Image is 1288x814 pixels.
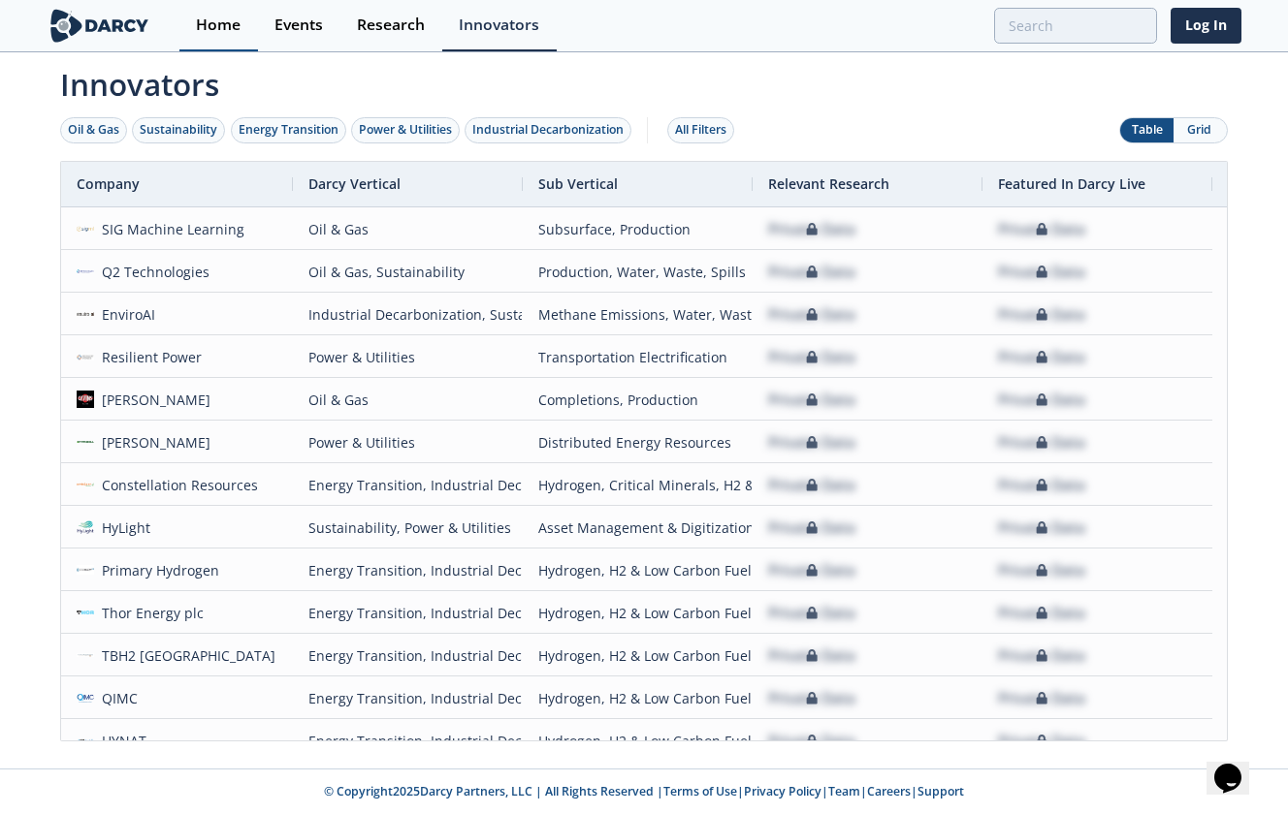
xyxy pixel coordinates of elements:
img: logo-wide.svg [47,9,152,43]
div: Events [274,17,323,33]
div: Transportation Electrification [538,336,737,378]
div: Energy Transition, Industrial Decarbonization [308,592,507,634]
div: Sustainability [140,121,217,139]
div: Private Data [998,422,1085,463]
div: Private Data [768,422,855,463]
div: Private Data [768,251,855,293]
img: 917468e6-afba-47ae-9e8f-80639bafab16 [77,518,94,536]
div: Private Data [998,549,1085,591]
div: Private Data [998,507,1085,548]
div: Private Data [768,464,855,506]
img: 4158daf4-4581-4b55-bc26-d93e639608cc [77,476,94,493]
div: [PERSON_NAME] [94,422,211,463]
div: Primary Hydrogen [94,549,220,591]
span: Innovators [47,54,1241,107]
div: Private Data [768,336,855,378]
button: Power & Utilities [351,117,460,143]
button: Table [1120,118,1174,142]
div: Oil & Gas [308,379,507,421]
div: Private Data [768,294,855,335]
div: Energy Transition, Industrial Decarbonization [308,677,507,719]
div: TBH2 [GEOGRAPHIC_DATA] [94,635,276,676]
div: Private Data [768,592,855,634]
div: Private Data [998,208,1085,250]
div: Energy Transition [239,121,338,139]
input: Advanced Search [994,8,1157,44]
a: Careers [867,783,911,799]
div: Private Data [768,208,855,250]
div: [PERSON_NAME] [94,379,211,421]
div: Power & Utilities [359,121,452,139]
div: Asset Management & Digitization, Methane Emissions [538,507,737,548]
img: 1636643610249-Resilient%20Power.JPG [77,348,94,365]
div: Private Data [768,379,855,421]
div: Q2 Technologies [94,251,210,293]
div: Completions, Production [538,379,737,421]
div: Private Data [998,677,1085,719]
div: Innovators [459,17,539,33]
div: Oil & Gas [68,121,119,139]
div: Private Data [998,464,1085,506]
button: Industrial Decarbonization [465,117,631,143]
div: QIMC [94,677,139,719]
div: All Filters [675,121,726,139]
div: Production, Water, Waste, Spills [538,251,737,293]
div: Private Data [998,635,1085,676]
a: Privacy Policy [744,783,821,799]
span: Company [77,174,140,193]
div: HyLight [94,507,151,548]
a: Log In [1171,8,1241,44]
div: Oil & Gas, Sustainability [308,251,507,293]
div: Private Data [998,379,1085,421]
img: a554b9ce-7529-44ba-8820-4bfbb0f7e10f [77,689,94,706]
button: Oil & Gas [60,117,127,143]
div: Oil & Gas [308,208,507,250]
div: Hydrogen, H2 & Low Carbon Fuels [538,635,737,676]
img: e9b4d595-6cb7-4883-bccd-93aede78c732 [77,561,94,579]
span: Darcy Vertical [308,174,401,193]
div: Private Data [998,336,1085,378]
div: Sustainability, Power & Utilities [308,507,507,548]
button: Sustainability [132,117,225,143]
button: Energy Transition [231,117,346,143]
div: SIG Machine Learning [94,208,245,250]
a: Terms of Use [663,783,737,799]
p: © Copyright 2025 Darcy Partners, LLC | All Rights Reserved | | | | | [50,783,1238,800]
div: Home [196,17,241,33]
img: 646193c6-8893-4c92-a0e8-78a688c2e21e [77,604,94,621]
div: Thor Energy plc [94,592,205,634]
img: 5d1ca7e4-98bb-429a-8f78-d6ee3d8536cc [77,433,94,451]
div: Industrial Decarbonization [472,121,624,139]
div: EnviroAI [94,294,156,335]
div: Distributed Energy Resources [538,422,737,463]
div: Hydrogen, H2 & Low Carbon Fuels [538,677,737,719]
div: Private Data [768,507,855,548]
div: Hydrogen, Critical Minerals, H2 & Low Carbon Fuels [538,464,737,506]
div: Energy Transition, Industrial Decarbonization [308,635,507,676]
div: Hydrogen, H2 & Low Carbon Fuels [538,720,737,762]
div: Private Data [998,251,1085,293]
iframe: chat widget [1207,736,1269,795]
div: Subsurface, Production [538,208,737,250]
button: Grid [1174,118,1227,142]
div: Methane Emissions, Water, Waste, Spills, Flaring, CCUS [538,294,737,335]
div: Industrial Decarbonization, Sustainability [308,294,507,335]
div: Hydrogen, H2 & Low Carbon Fuels [538,549,737,591]
div: Private Data [768,677,855,719]
div: Energy Transition, Industrial Decarbonization [308,549,507,591]
img: 5b07b2bc-655d-4541-96cc-c1426227bc79 [77,732,94,749]
img: 01eacff9-2590-424a-bbcc-4c5387c69fda [77,220,94,237]
img: d16113c4-96e6-4346-acf2-468bd8487d83 [77,646,94,664]
span: Relevant Research [768,174,889,193]
img: 103d4dfa-2e10-4df7-9c1d-60a09b3f591e [77,263,94,280]
img: 3168d0d3-a424-4b04-9958-d0df1b7ae459 [77,305,94,323]
div: Private Data [998,592,1085,634]
div: Research [357,17,425,33]
a: Team [828,783,860,799]
div: Private Data [768,720,855,762]
div: HYNAT [94,720,147,762]
div: Power & Utilities [308,422,507,463]
div: Private Data [768,549,855,591]
div: Private Data [998,720,1085,762]
div: Energy Transition, Industrial Decarbonization [308,720,507,762]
